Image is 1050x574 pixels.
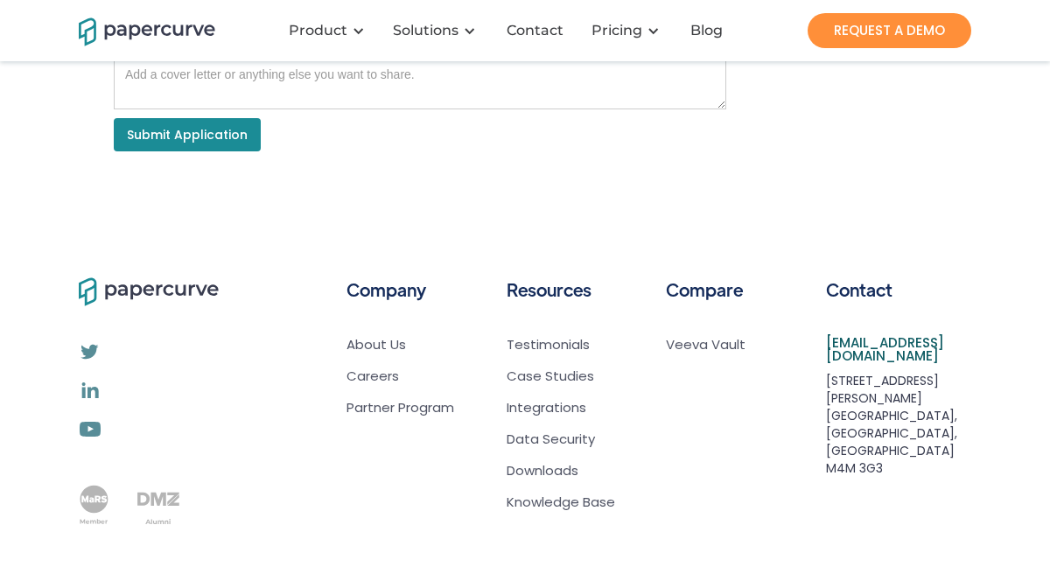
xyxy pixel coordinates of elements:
a: Pricing [591,22,642,39]
div: Solutions [393,22,458,39]
input: Submit Application [114,118,261,151]
a: REQUEST A DEMO [808,13,971,48]
a: Partner Program [346,399,454,416]
a: home [79,15,192,45]
div: Product [289,22,347,39]
div: Product [278,4,382,57]
h6: Company [346,274,426,305]
a: [EMAIL_ADDRESS][DOMAIN_NAME] [826,336,972,362]
a: Case Studies [507,367,594,385]
div: Blog [690,22,723,39]
a: Blog [677,22,740,39]
a: Careers [346,367,454,385]
a: Data Security [507,430,595,448]
a: Integrations [507,399,586,416]
div: Solutions [382,4,493,57]
h6: Contact [826,274,892,305]
div: [STREET_ADDRESS][PERSON_NAME] [GEOGRAPHIC_DATA], [GEOGRAPHIC_DATA], [GEOGRAPHIC_DATA] M4M 3G3 [826,372,972,477]
div: Contact [507,22,563,39]
div: Pricing [581,4,677,57]
a: Contact [493,22,581,39]
a: Testimonials [507,336,590,353]
a: Knowledge Base [507,493,615,511]
a: Veeva Vault [666,336,745,353]
a: About Us [346,336,454,353]
a: Downloads [507,462,578,479]
h6: Resources [507,274,591,305]
h6: Compare [666,274,743,305]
